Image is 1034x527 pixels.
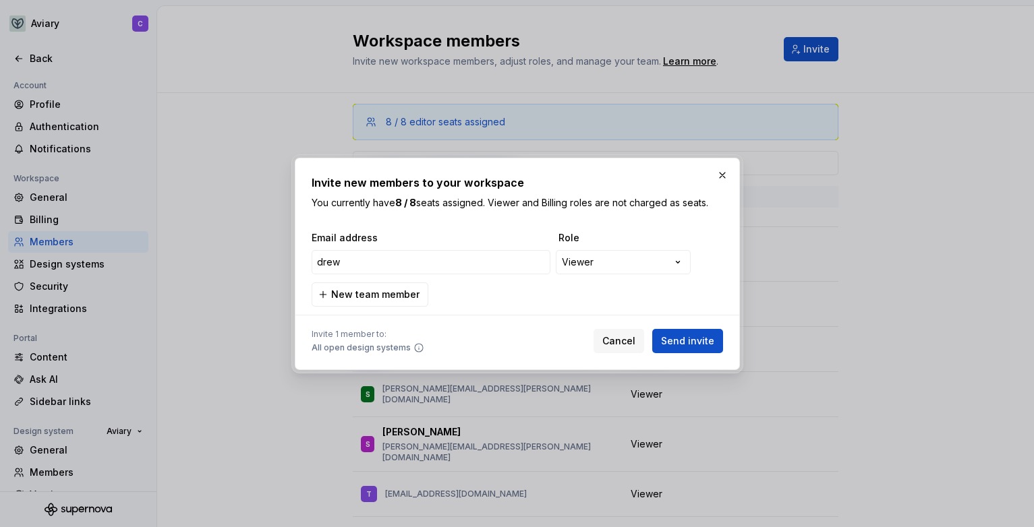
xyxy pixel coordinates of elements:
button: New team member [312,282,428,307]
span: New team member [331,288,420,301]
span: Role [558,231,693,245]
span: Cancel [602,334,635,348]
span: Email address [312,231,553,245]
span: All open design systems [312,342,411,353]
h2: Invite new members to your workspace [312,175,723,191]
span: Invite 1 member to: [312,329,424,340]
b: 8 / 8 [395,197,416,208]
button: Send invite [652,329,723,353]
span: Send invite [661,334,714,348]
button: Cancel [594,329,644,353]
p: You currently have seats assigned. Viewer and Billing roles are not charged as seats. [312,196,723,210]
